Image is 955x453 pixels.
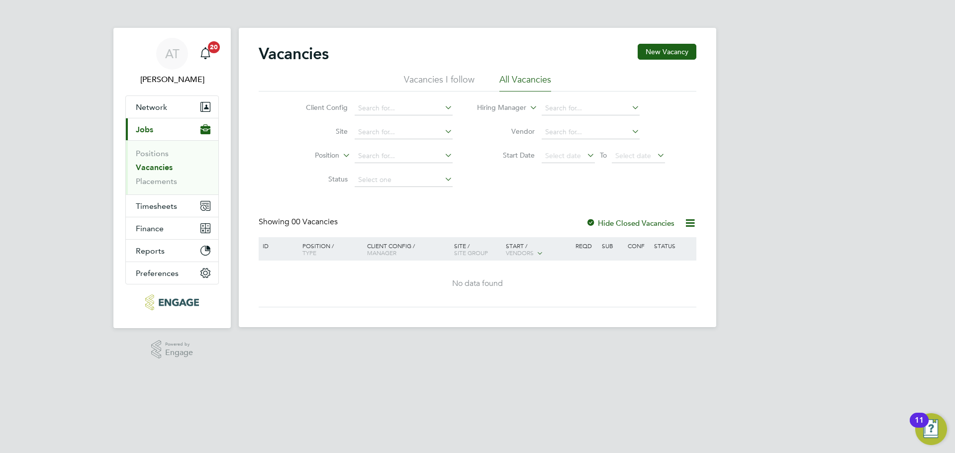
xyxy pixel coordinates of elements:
span: Select date [615,151,651,160]
label: Status [290,175,348,183]
label: Client Config [290,103,348,112]
a: Positions [136,149,169,158]
label: Site [290,127,348,136]
button: Open Resource Center, 11 new notifications [915,413,947,445]
a: Powered byEngage [151,340,193,359]
div: Site / [452,237,504,261]
input: Search for... [355,125,453,139]
button: Reports [126,240,218,262]
div: Sub [599,237,625,254]
input: Search for... [542,125,640,139]
span: Angela Turner [125,74,219,86]
img: rgbrec-logo-retina.png [145,294,198,310]
div: Client Config / [365,237,452,261]
div: Start / [503,237,573,262]
span: Jobs [136,125,153,134]
span: To [597,149,610,162]
label: Position [282,151,339,161]
label: Start Date [477,151,535,160]
h2: Vacancies [259,44,329,64]
button: Jobs [126,118,218,140]
div: Conf [625,237,651,254]
li: All Vacancies [499,74,551,91]
span: Site Group [454,249,488,257]
div: Reqd [573,237,599,254]
a: Placements [136,177,177,186]
span: 20 [208,41,220,53]
button: Network [126,96,218,118]
button: New Vacancy [638,44,696,60]
a: AT[PERSON_NAME] [125,38,219,86]
span: Engage [165,349,193,357]
span: Manager [367,249,396,257]
span: Reports [136,246,165,256]
span: Finance [136,224,164,233]
div: Jobs [126,140,218,194]
input: Select one [355,173,453,187]
div: Showing [259,217,340,227]
button: Timesheets [126,195,218,217]
span: Preferences [136,269,179,278]
div: Status [652,237,695,254]
span: Network [136,102,167,112]
span: Type [302,249,316,257]
span: AT [165,47,180,60]
label: Hide Closed Vacancies [586,218,674,228]
div: No data found [260,278,695,289]
div: Position / [295,237,365,261]
li: Vacancies I follow [404,74,475,91]
button: Finance [126,217,218,239]
input: Search for... [542,101,640,115]
a: 20 [195,38,215,70]
a: Vacancies [136,163,173,172]
nav: Main navigation [113,28,231,328]
span: 00 Vacancies [291,217,338,227]
input: Search for... [355,101,453,115]
span: Timesheets [136,201,177,211]
a: Go to home page [125,294,219,310]
label: Hiring Manager [469,103,526,113]
span: Select date [545,151,581,160]
span: Vendors [506,249,534,257]
div: 11 [915,420,924,433]
div: ID [260,237,295,254]
button: Preferences [126,262,218,284]
span: Powered by [165,340,193,349]
label: Vendor [477,127,535,136]
input: Search for... [355,149,453,163]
